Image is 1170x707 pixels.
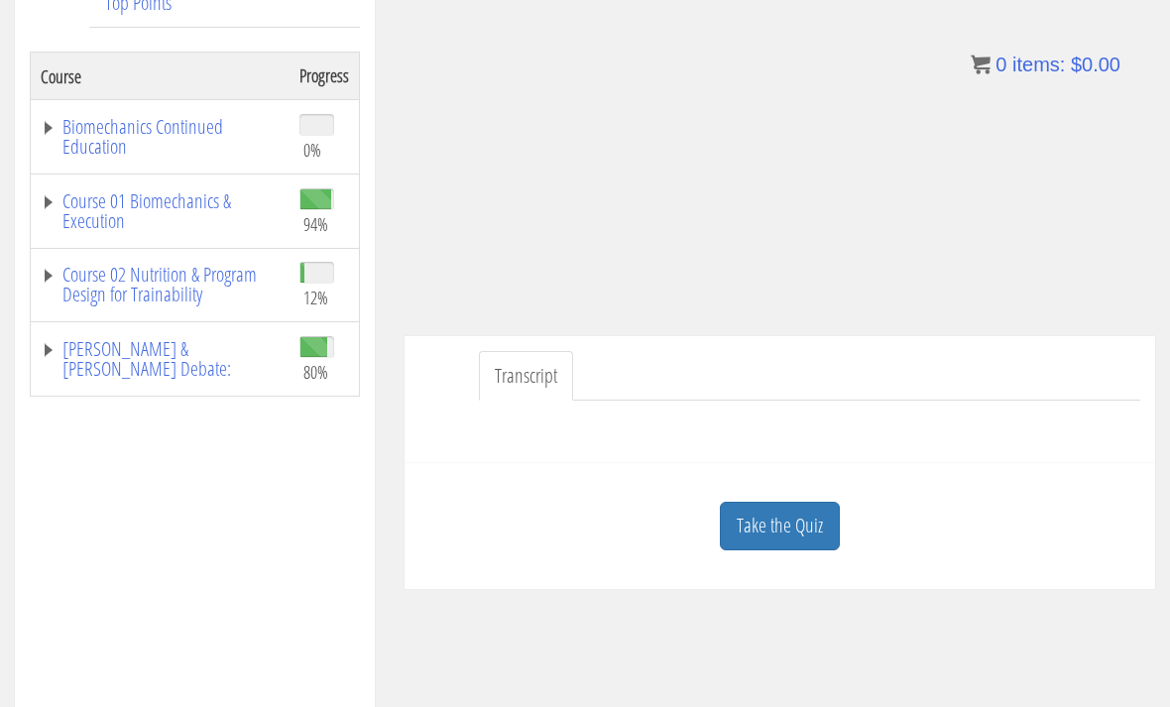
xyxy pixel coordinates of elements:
[479,351,573,402] a: Transcript
[303,213,328,235] span: 94%
[303,139,321,161] span: 0%
[971,55,991,74] img: icon11.png
[41,191,280,231] a: Course 01 Biomechanics & Execution
[41,339,280,379] a: [PERSON_NAME] & [PERSON_NAME] Debate:
[971,54,1120,75] a: 0 items: $0.00
[1071,54,1082,75] span: $
[290,53,360,100] th: Progress
[41,265,280,304] a: Course 02 Nutrition & Program Design for Trainability
[41,117,280,157] a: Biomechanics Continued Education
[1012,54,1065,75] span: items:
[1071,54,1120,75] bdi: 0.00
[31,53,291,100] th: Course
[720,502,840,550] a: Take the Quiz
[995,54,1006,75] span: 0
[303,361,328,383] span: 80%
[303,287,328,308] span: 12%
